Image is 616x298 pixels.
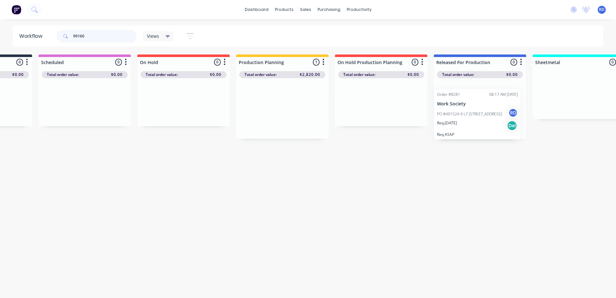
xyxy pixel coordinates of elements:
[111,72,123,78] span: $0.00
[599,7,604,12] span: RD
[297,5,314,14] div: sales
[12,72,24,78] span: $0.00
[19,32,46,40] div: Workflow
[73,30,137,43] input: Search for orders...
[47,72,79,78] span: Total order value:
[12,5,21,14] img: Factory
[300,72,320,78] span: $2,820.00
[242,5,272,14] a: dashboard
[146,72,178,78] span: Total order value:
[506,72,518,78] span: $0.00
[272,5,297,14] div: products
[344,5,375,14] div: productivity
[442,72,474,78] span: Total order value:
[343,72,375,78] span: Total order value:
[244,72,277,78] span: Total order value:
[210,72,221,78] span: $0.00
[147,33,159,39] span: Views
[407,72,419,78] span: $0.00
[314,5,344,14] div: purchasing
